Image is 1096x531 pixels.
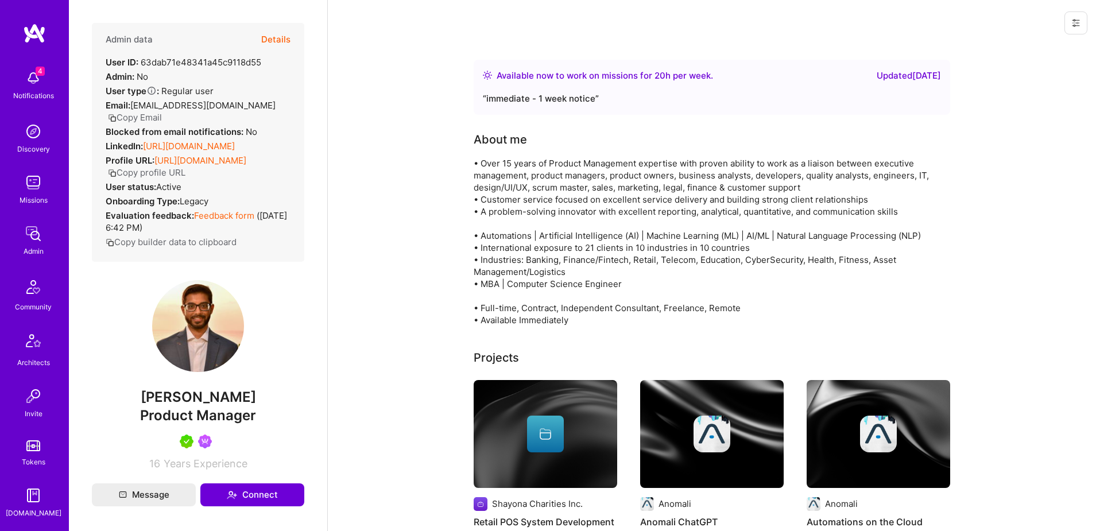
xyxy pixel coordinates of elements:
[23,23,46,44] img: logo
[106,100,130,111] strong: Email:
[106,141,143,152] strong: LinkedIn:
[17,356,50,369] div: Architects
[25,408,42,420] div: Invite
[149,458,160,470] span: 16
[106,57,138,68] strong: User ID:
[13,90,54,102] div: Notifications
[877,69,941,83] div: Updated [DATE]
[20,273,47,301] img: Community
[108,166,185,179] button: Copy profile URL
[106,71,148,83] div: No
[474,380,617,488] img: cover
[22,67,45,90] img: bell
[640,380,784,488] img: cover
[492,498,583,510] div: Shayona Charities Inc.
[474,157,933,326] div: • Over 15 years of Product Management expertise with proven ability to work as a liaison between ...
[22,484,45,507] img: guide book
[483,71,492,80] img: Availability
[106,236,237,248] button: Copy builder data to clipboard
[474,497,487,511] img: Company logo
[156,181,181,192] span: Active
[106,210,194,221] strong: Evaluation feedback:
[180,196,208,207] span: legacy
[24,245,44,257] div: Admin
[640,514,784,529] h4: Anomali ChatGPT
[807,497,820,511] img: Company logo
[654,70,665,81] span: 20
[860,416,897,452] img: Company logo
[106,155,154,166] strong: Profile URL:
[6,507,61,519] div: [DOMAIN_NAME]
[106,238,114,247] i: icon Copy
[26,440,40,451] img: tokens
[108,114,117,122] i: icon Copy
[198,435,212,448] img: Been on Mission
[640,497,654,511] img: Company logo
[22,222,45,245] img: admin teamwork
[106,126,257,138] div: No
[20,194,48,206] div: Missions
[20,329,47,356] img: Architects
[659,498,691,510] div: Anomali
[164,458,247,470] span: Years Experience
[108,169,117,177] i: icon Copy
[200,483,304,506] button: Connect
[106,210,291,234] div: ( [DATE] 6:42 PM )
[106,126,246,137] strong: Blocked from email notifications:
[825,498,858,510] div: Anomali
[807,514,950,529] h4: Automations on the Cloud
[36,67,45,76] span: 4
[92,389,304,406] span: [PERSON_NAME]
[261,23,291,56] button: Details
[497,69,713,83] div: Available now to work on missions for h per week .
[106,85,214,97] div: Regular user
[180,435,193,448] img: A.Teamer in Residence
[17,143,50,155] div: Discovery
[15,301,52,313] div: Community
[106,196,180,207] strong: Onboarding Type:
[106,34,153,45] h4: Admin data
[106,86,159,96] strong: User type :
[106,71,134,82] strong: Admin:
[154,155,246,166] a: [URL][DOMAIN_NAME]
[130,100,276,111] span: [EMAIL_ADDRESS][DOMAIN_NAME]
[92,483,196,506] button: Message
[22,171,45,194] img: teamwork
[483,92,941,106] div: “ immediate - 1 week notice ”
[22,456,45,468] div: Tokens
[119,491,127,499] i: icon Mail
[474,514,617,529] h4: Retail POS System Development
[22,385,45,408] img: Invite
[474,349,519,366] div: Projects
[194,210,254,221] a: Feedback form
[22,120,45,143] img: discovery
[140,407,256,424] span: Product Manager
[694,416,730,452] img: Company logo
[106,181,156,192] strong: User status:
[108,111,162,123] button: Copy Email
[143,141,235,152] a: [URL][DOMAIN_NAME]
[146,86,157,96] i: Help
[807,380,950,488] img: cover
[474,131,527,148] div: About me
[106,56,261,68] div: 63dab71e48341a45c9118d55
[227,490,237,500] i: icon Connect
[152,280,244,372] img: User Avatar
